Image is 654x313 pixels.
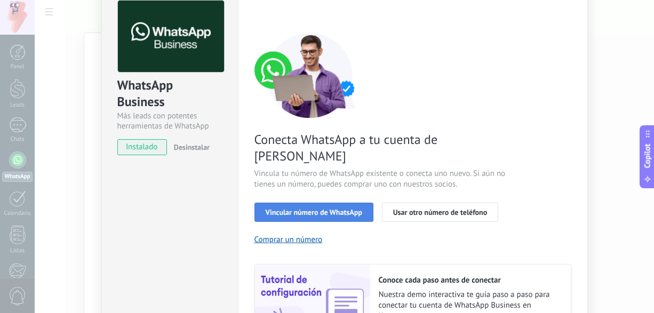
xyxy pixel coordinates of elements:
button: Desinstalar [170,139,210,155]
span: Copilot [642,143,653,168]
img: connect number [254,33,366,118]
span: Conecta WhatsApp a tu cuenta de [PERSON_NAME] [254,131,508,164]
button: Usar otro número de teléfono [382,203,498,222]
div: WhatsApp Business [117,77,222,111]
span: Usar otro número de teléfono [393,208,487,216]
span: Vincular número de WhatsApp [266,208,362,216]
img: logo_main.png [118,1,224,73]
button: Vincular número de WhatsApp [254,203,373,222]
h2: Conoce cada paso antes de conectar [379,275,560,285]
span: Desinstalar [174,142,210,152]
span: instalado [118,139,166,155]
span: Vincula tu número de WhatsApp existente o conecta uno nuevo. Si aún no tienes un número, puedes c... [254,168,508,190]
button: Comprar un número [254,235,323,245]
div: Más leads con potentes herramientas de WhatsApp [117,111,222,131]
